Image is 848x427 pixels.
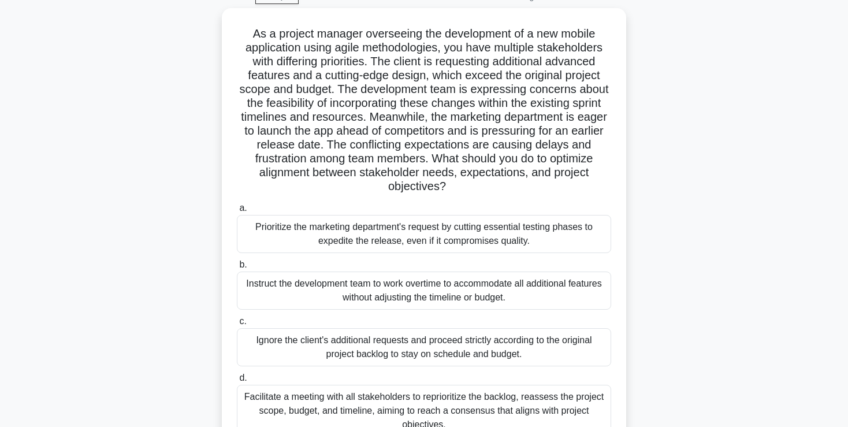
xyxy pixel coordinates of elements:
span: d. [239,373,247,383]
div: Prioritize the marketing department's request by cutting essential testing phases to expedite the... [237,215,611,253]
div: Ignore the client's additional requests and proceed strictly according to the original project ba... [237,328,611,366]
h5: As a project manager overseeing the development of a new mobile application using agile methodolo... [236,27,612,194]
div: Instruct the development team to work overtime to accommodate all additional features without adj... [237,272,611,310]
span: b. [239,259,247,269]
span: a. [239,203,247,213]
span: c. [239,316,246,326]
